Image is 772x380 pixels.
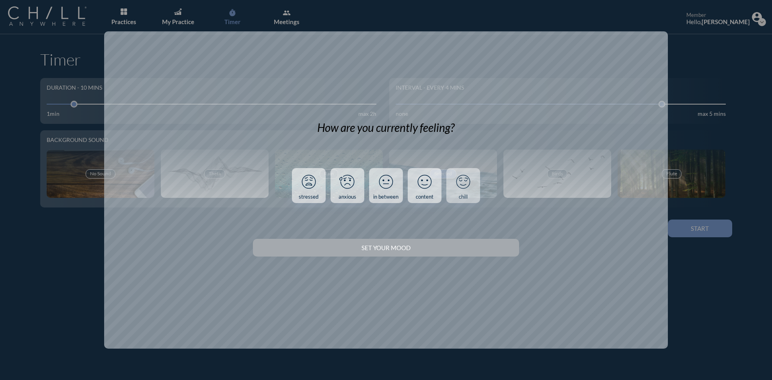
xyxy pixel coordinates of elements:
a: stressed [292,168,326,203]
div: stressed [299,194,318,200]
a: in between [369,168,403,203]
div: chill [459,194,468,200]
div: How are you currently feeling? [317,121,454,135]
div: content [416,194,433,200]
a: content [408,168,441,203]
div: in between [373,194,398,200]
a: chill [446,168,480,203]
a: anxious [331,168,364,203]
div: anxious [339,194,356,200]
